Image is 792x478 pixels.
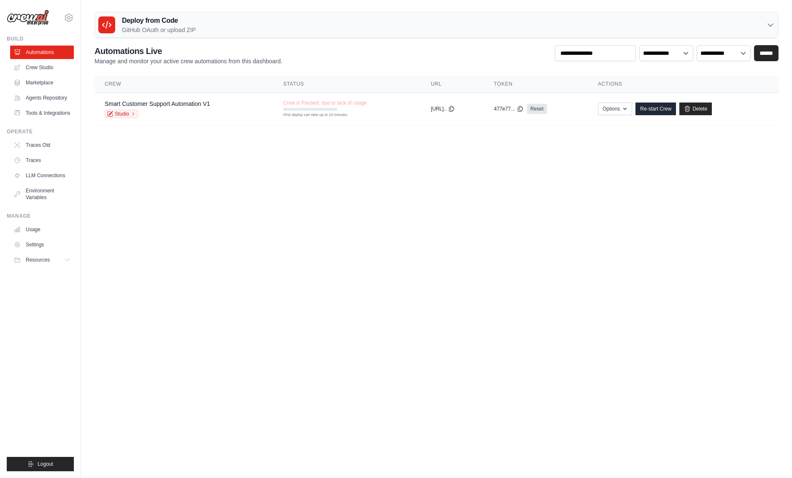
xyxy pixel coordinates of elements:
a: Tools & Integrations [10,106,74,120]
a: Automations [10,46,74,59]
th: Crew [95,76,273,93]
div: Build [7,35,74,42]
img: Logo [7,10,49,26]
div: First deploy can take up to 10 minutes [283,112,337,118]
div: Manage [7,213,74,219]
th: Status [273,76,421,93]
a: Reset [527,104,547,114]
a: LLM Connections [10,169,74,182]
button: 477e77... [494,105,524,112]
p: GitHub OAuth or upload ZIP [122,26,196,34]
a: Usage [10,223,74,236]
th: Actions [588,76,778,93]
a: Agents Repository [10,91,74,105]
a: Environment Variables [10,184,74,204]
a: Delete [679,103,712,115]
span: Logout [38,461,53,467]
a: Re-start Crew [635,103,676,115]
h3: Deploy from Code [122,16,196,26]
th: URL [421,76,484,93]
div: Operate [7,128,74,135]
button: Resources [10,253,74,267]
button: Logout [7,457,74,471]
span: Crew is Paused, due to lack of usage [283,100,367,106]
a: Smart Customer Support Automation V1 [105,100,210,107]
button: Options [598,103,632,115]
a: Traces [10,154,74,167]
a: Traces Old [10,138,74,152]
p: Manage and monitor your active crew automations from this dashboard. [95,57,282,65]
span: Resources [26,257,50,263]
h2: Automations Live [95,45,282,57]
a: Settings [10,238,74,251]
a: Marketplace [10,76,74,89]
a: Crew Studio [10,61,74,74]
th: Token [484,76,588,93]
a: Studio [105,110,138,118]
